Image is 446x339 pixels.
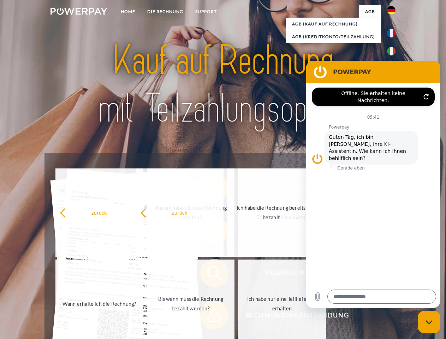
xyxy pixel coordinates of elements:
iframe: Schaltfläche zum Öffnen des Messaging-Fensters; Konversation läuft [418,311,440,333]
a: SUPPORT [189,5,223,18]
a: AGB (Kreditkonto/Teilzahlung) [286,30,381,43]
img: title-powerpay_de.svg [67,34,379,135]
a: DIE RECHNUNG [141,5,189,18]
div: zurück [60,208,139,217]
div: Ich habe die Rechnung bereits bezahlt [231,203,311,222]
div: zurück [140,208,220,217]
a: AGB (Kauf auf Rechnung) [286,18,381,30]
iframe: Messaging-Fenster [306,61,440,308]
div: Wann erhalte ich die Rechnung? [60,299,139,308]
img: it [387,47,396,55]
img: de [387,6,396,14]
img: fr [387,29,396,37]
img: logo-powerpay-white.svg [50,8,107,15]
a: agb [359,5,381,18]
a: Home [115,5,141,18]
div: Ich habe nur eine Teillieferung erhalten [242,294,322,313]
div: Bis wann muss die Rechnung bezahlt werden? [151,294,231,313]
